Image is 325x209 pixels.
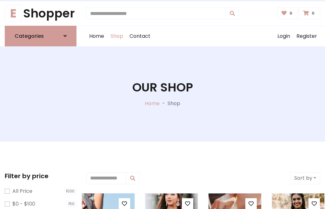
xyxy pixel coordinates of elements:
[107,26,126,46] a: Shop
[132,80,193,95] h1: Our Shop
[299,7,320,19] a: 0
[274,26,293,46] a: Login
[86,26,107,46] a: Home
[145,100,160,107] a: Home
[5,5,22,22] span: E
[5,6,76,21] a: EShopper
[290,172,320,184] button: Sort by
[160,100,168,107] p: -
[15,33,44,39] h6: Categories
[64,188,76,194] span: 1000
[126,26,154,46] a: Contact
[168,100,180,107] p: Shop
[5,26,76,46] a: Categories
[12,200,35,208] label: $0 - $100
[288,10,294,16] span: 0
[12,187,32,195] label: All Price
[310,10,316,16] span: 0
[293,26,320,46] a: Register
[66,201,76,207] span: 150
[5,172,76,180] h5: Filter by price
[277,7,298,19] a: 0
[5,6,76,21] h1: Shopper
